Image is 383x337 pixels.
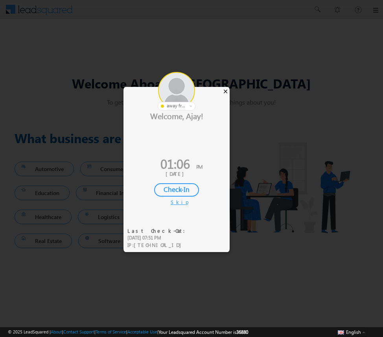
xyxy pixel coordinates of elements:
[127,234,190,241] div: [DATE] 07:51 PM
[160,155,190,172] span: 01:06
[96,329,126,334] a: Terms of Service
[127,241,190,249] div: IP :
[123,110,230,121] div: Welcome, Ajay!
[158,329,248,335] span: Your Leadsquared Account Number is
[129,170,224,177] div: [DATE]
[196,163,203,170] span: PM
[236,329,248,335] span: 36880
[127,329,157,334] a: Acceptable Use
[171,199,182,206] div: Skip
[221,87,230,96] div: ×
[127,227,190,234] div: Last Check-Out:
[336,327,367,337] button: English
[167,102,186,109] span: away from keyboard
[346,329,361,335] span: English
[134,241,185,248] span: [TECHNICAL_ID]
[51,329,62,334] a: About
[8,328,248,336] span: © 2025 LeadSquared | | | | |
[63,329,94,334] a: Contact Support
[154,183,199,197] div: Check-In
